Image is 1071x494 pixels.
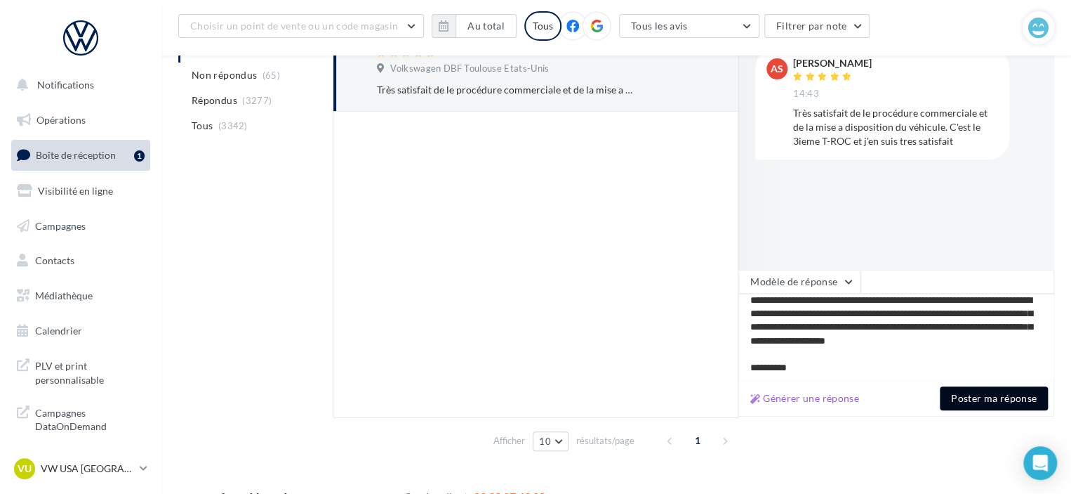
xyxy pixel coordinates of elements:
[793,88,819,100] span: 14:43
[493,434,525,448] span: Afficher
[524,11,561,41] div: Tous
[8,176,153,206] a: Visibilité en ligne
[35,290,93,301] span: Médiathèque
[35,254,74,266] span: Contacts
[218,120,248,131] span: (3342)
[8,351,153,392] a: PLV et print personnalisable
[686,429,709,452] span: 1
[539,436,551,447] span: 10
[18,462,32,476] span: VU
[576,434,634,448] span: résultats/page
[940,386,1048,410] button: Poster ma réponse
[377,83,634,97] div: Très satisfait de le procédure commerciale et de la mise a disposition du véhicule. C'est le 3iem...
[41,462,134,476] p: VW USA [GEOGRAPHIC_DATA]
[432,14,517,38] button: Au total
[771,62,783,76] span: AS
[8,398,153,439] a: Campagnes DataOnDemand
[192,119,213,133] span: Tous
[533,431,568,451] button: 10
[8,212,153,241] a: Campagnes
[36,114,86,126] span: Opérations
[192,93,237,108] span: Répondus
[8,316,153,346] a: Calendrier
[793,58,872,68] div: [PERSON_NAME]
[738,270,860,294] button: Modèle de réponse
[134,150,145,162] div: 1
[35,325,82,337] span: Calendrier
[35,403,145,434] span: Campagnes DataOnDemand
[262,70,280,81] span: (65)
[38,185,113,197] span: Visibilité en ligne
[390,63,549,75] span: Volkswagen DBF Toulouse Etats-Unis
[8,246,153,275] a: Contacts
[1023,446,1057,480] div: Open Intercom Messenger
[8,105,153,135] a: Opérations
[11,455,150,482] a: VU VW USA [GEOGRAPHIC_DATA]
[37,79,94,91] span: Notifications
[8,140,153,170] a: Boîte de réception1
[35,219,86,231] span: Campagnes
[190,20,398,32] span: Choisir un point de vente ou un code magasin
[631,20,688,32] span: Tous les avis
[242,95,272,106] span: (3277)
[8,281,153,311] a: Médiathèque
[35,356,145,386] span: PLV et print personnalisable
[455,14,517,38] button: Au total
[745,390,865,407] button: Générer une réponse
[8,70,147,100] button: Notifications
[192,68,257,82] span: Non répondus
[764,14,870,38] button: Filtrer par note
[793,106,998,148] div: Très satisfait de le procédure commerciale et de la mise a disposition du véhicule. C'est le 3iem...
[178,14,424,38] button: Choisir un point de vente ou un code magasin
[36,149,116,161] span: Boîte de réception
[619,14,759,38] button: Tous les avis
